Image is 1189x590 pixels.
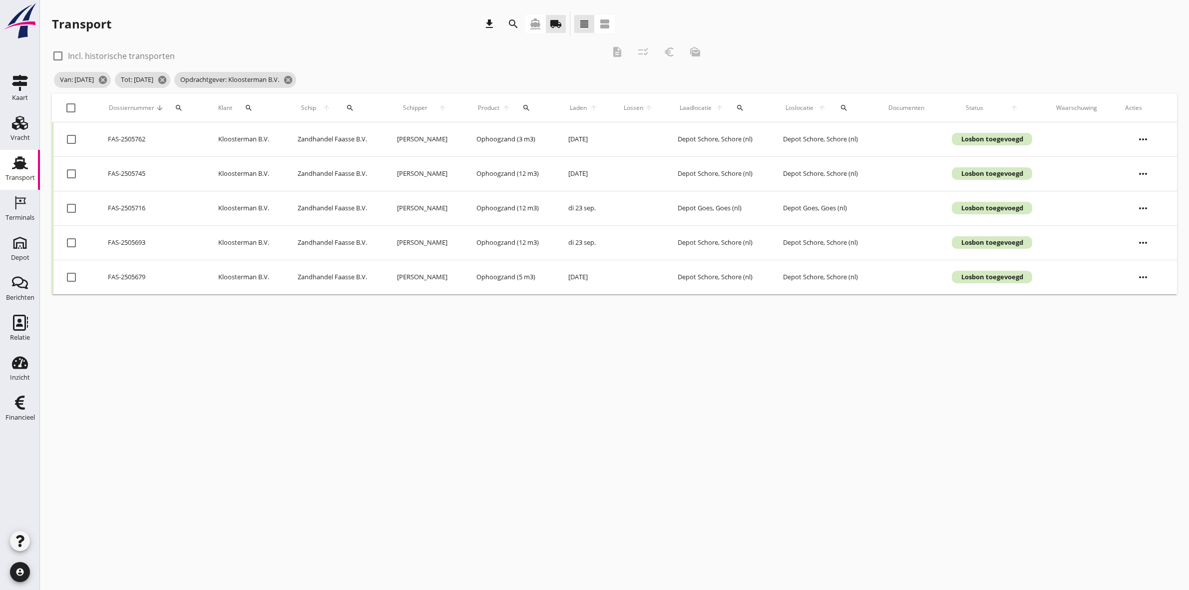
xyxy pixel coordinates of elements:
i: search [522,104,530,112]
i: arrow_upward [714,104,726,112]
div: Transport [5,174,35,181]
td: Ophoogzand (3 m3) [464,122,556,157]
span: Status [952,103,997,112]
i: arrow_upward [588,104,599,112]
div: Waarschuwing [1056,103,1101,112]
i: more_horiz [1129,194,1157,222]
div: Financieel [5,414,35,421]
div: Losbon toegevoegd [952,202,1032,215]
td: Depot Goes, Goes (nl) [771,191,876,225]
div: Acties [1125,103,1165,112]
td: Zandhandel Faasse B.V. [286,260,385,294]
i: cancel [98,75,108,85]
td: [PERSON_NAME] [385,225,464,260]
i: cancel [157,75,167,85]
i: cancel [283,75,293,85]
div: FAS-2505679 [108,272,194,282]
td: [PERSON_NAME] [385,156,464,191]
i: arrow_upward [319,104,334,112]
div: FAS-2505762 [108,134,194,144]
div: Documenten [888,103,928,112]
i: arrow_upward [433,104,452,112]
td: Zandhandel Faasse B.V. [286,156,385,191]
i: local_shipping [550,18,562,30]
label: Incl. historische transporten [68,51,175,61]
i: view_agenda [599,18,611,30]
span: Laden [568,103,588,112]
td: Ophoogzand (12 m3) [464,156,556,191]
td: Depot Schore, Schore (nl) [666,260,771,294]
span: Schipper [397,103,433,112]
div: Transport [52,16,111,32]
div: FAS-2505716 [108,203,194,213]
i: search [507,18,519,30]
span: Dossiernummer [108,103,155,112]
td: Kloosterman B.V. [206,191,286,225]
div: FAS-2505693 [108,238,194,248]
i: search [840,104,848,112]
td: Depot Goes, Goes (nl) [666,191,771,225]
div: Berichten [6,294,34,301]
i: account_circle [10,562,30,582]
td: [PERSON_NAME] [385,191,464,225]
i: download [483,18,495,30]
i: view_headline [578,18,590,30]
span: Tot: [DATE] [115,72,170,88]
span: Van: [DATE] [54,72,111,88]
i: more_horiz [1129,263,1157,291]
span: Opdrachtgever: Kloosterman B.V. [174,72,296,88]
i: arrow_upward [501,104,512,112]
i: arrow_upward [644,104,654,112]
div: Losbon toegevoegd [952,271,1032,284]
span: Loslocatie [783,103,816,112]
i: arrow_upward [997,104,1032,112]
div: Losbon toegevoegd [952,133,1032,146]
i: arrow_downward [155,104,165,112]
i: search [175,104,183,112]
td: Zandhandel Faasse B.V. [286,225,385,260]
td: [DATE] [556,122,611,157]
span: Product [476,103,501,112]
td: Depot Schore, Schore (nl) [771,225,876,260]
i: arrow_upward [816,104,829,112]
td: [DATE] [556,156,611,191]
td: Depot Schore, Schore (nl) [666,156,771,191]
td: Kloosterman B.V. [206,225,286,260]
div: Depot [11,254,29,261]
td: Kloosterman B.V. [206,156,286,191]
td: Ophoogzand (12 m3) [464,225,556,260]
td: [DATE] [556,260,611,294]
td: Zandhandel Faasse B.V. [286,122,385,157]
i: search [245,104,253,112]
td: Kloosterman B.V. [206,260,286,294]
td: di 23 sep. [556,191,611,225]
td: Ophoogzand (5 m3) [464,260,556,294]
td: Depot Schore, Schore (nl) [666,122,771,157]
div: Kaart [12,94,28,101]
div: Klant [218,96,274,120]
td: di 23 sep. [556,225,611,260]
div: Losbon toegevoegd [952,167,1032,180]
div: Vracht [10,134,30,141]
i: search [346,104,354,112]
span: Lossen [623,103,644,112]
i: more_horiz [1129,160,1157,188]
img: logo-small.a267ee39.svg [2,2,38,39]
div: FAS-2505745 [108,169,194,179]
div: Losbon toegevoegd [952,236,1032,249]
td: Zandhandel Faasse B.V. [286,191,385,225]
td: Depot Schore, Schore (nl) [771,260,876,294]
i: search [736,104,744,112]
td: Depot Schore, Schore (nl) [771,122,876,157]
td: [PERSON_NAME] [385,260,464,294]
span: Laadlocatie [678,103,714,112]
i: more_horiz [1129,125,1157,153]
td: Ophoogzand (12 m3) [464,191,556,225]
div: Inzicht [10,374,30,381]
span: Schip [298,103,319,112]
div: Relatie [10,334,30,341]
div: Terminals [5,214,34,221]
td: [PERSON_NAME] [385,122,464,157]
i: directions_boat [529,18,541,30]
td: Depot Schore, Schore (nl) [666,225,771,260]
